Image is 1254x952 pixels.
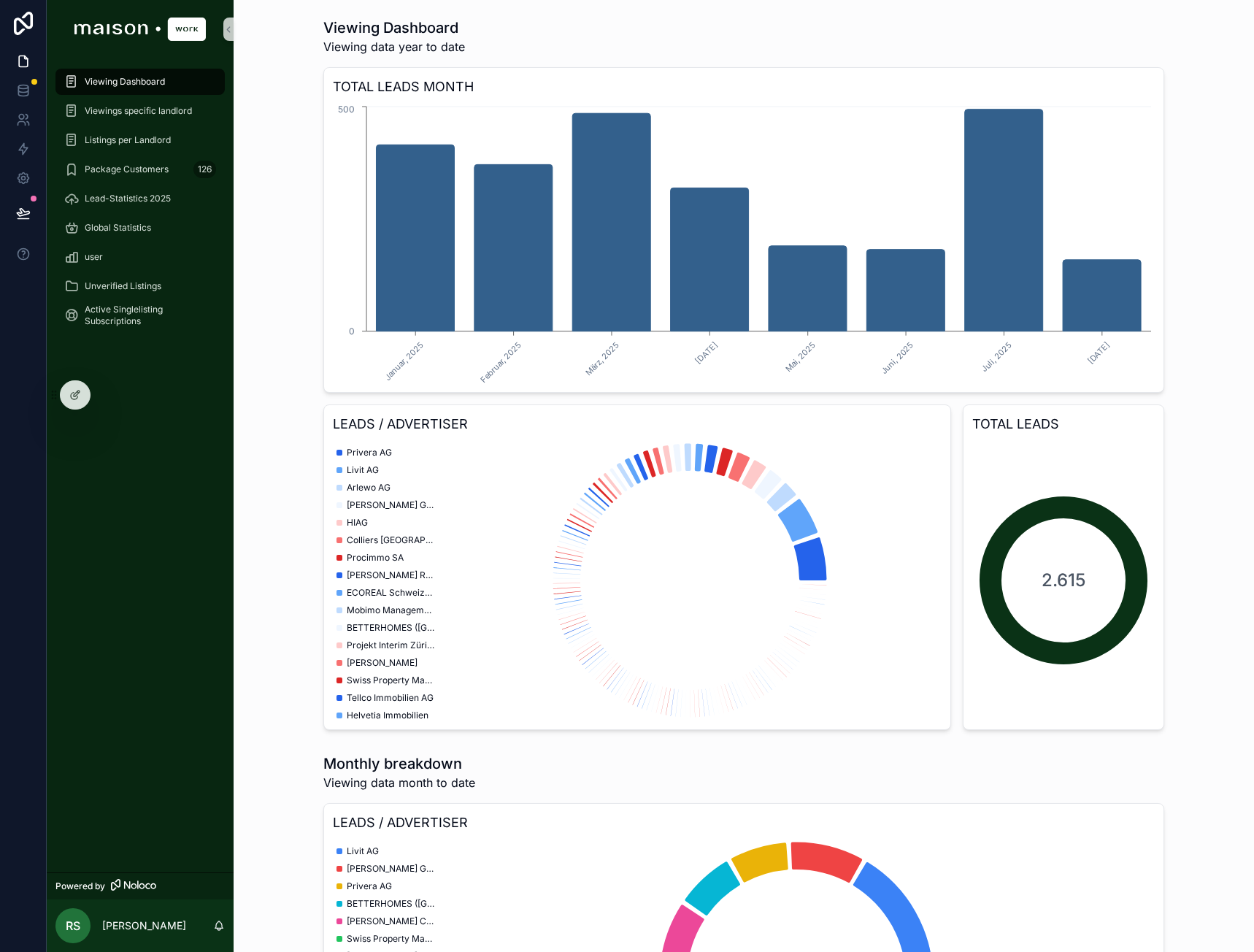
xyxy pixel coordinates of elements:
span: Global Statistics [85,222,151,234]
span: BETTERHOMES ([GEOGRAPHIC_DATA]) AG [347,898,434,910]
span: Livit AG [347,464,379,476]
span: Helvetia Immobilien [347,710,428,721]
span: Livit AG [347,845,379,857]
a: Global Statistics [55,215,225,241]
span: Projekt Interim Zürich GmbH [347,640,434,651]
a: Lead-Statistics 2025 [55,185,225,212]
a: Unverified Listings [55,273,225,299]
tspan: 0 [349,326,355,337]
span: Lead-Statistics 2025 [85,193,171,204]
span: 2.615 [1042,569,1085,592]
text: [DATE] [1085,339,1112,366]
h3: TOTAL LEADS [972,414,1155,434]
text: Januar, 2025 [382,339,426,383]
a: Active Singlelisting Subscriptions [55,302,225,329]
div: chart [333,103,1155,383]
span: user [85,251,103,263]
a: Listings per Landlord [55,127,225,153]
span: HIAG [347,517,368,529]
span: Viewings specific landlord [85,105,192,117]
span: Colliers [GEOGRAPHIC_DATA] AG [347,534,434,546]
span: Powered by [55,880,105,892]
text: Mai, 2025 [783,339,818,374]
img: App logo [74,18,206,41]
span: Procimmo SA [347,552,404,564]
span: [PERSON_NAME] [347,657,418,669]
span: Active Singlelisting Subscriptions [85,304,210,327]
span: Swiss Property Management AG [347,933,434,945]
text: [DATE] [693,339,720,366]
span: RS [66,917,80,934]
div: scrollable content [47,58,234,348]
span: Viewing Dashboard [85,76,165,88]
span: [PERSON_NAME] Real Estate GmbH [347,569,434,581]
span: Unverified Listings [85,280,161,292]
span: Listings per Landlord [85,134,171,146]
span: Swiss Property Management AG [347,675,434,686]
a: Powered by [47,872,234,899]
text: Februar, 2025 [478,339,523,385]
h3: TOTAL LEADS MONTH [333,77,1155,97]
span: Arlewo AG [347,482,391,494]
h3: LEADS / ADVERTISER [333,813,1155,833]
span: Package Customers [85,164,169,175]
a: Viewing Dashboard [55,69,225,95]
span: BETTERHOMES ([GEOGRAPHIC_DATA]) AG [347,622,434,634]
a: Package Customers126 [55,156,225,183]
h3: LEADS / ADVERTISER [333,414,942,434]
span: Privera AG [347,880,392,892]
div: 126 [193,161,216,178]
div: chart [333,440,942,721]
text: März, 2025 [583,339,621,377]
span: [PERSON_NAME] Grundstücke AG [347,863,434,875]
p: [PERSON_NAME] [102,918,186,933]
a: user [55,244,225,270]
text: Juni, 2025 [879,339,915,376]
span: Viewing data year to date [323,38,465,55]
span: Privera AG [347,447,392,458]
span: Mobimo Management AG [347,604,434,616]
span: Tellco Immobilien AG [347,692,434,704]
tspan: 500 [338,104,355,115]
span: [PERSON_NAME] Commercial Realty SA [347,915,434,927]
h1: Monthly breakdown [323,753,475,774]
a: Viewings specific landlord [55,98,225,124]
span: ECOREAL Schweizerische Immobilien Anlagestiftung [347,587,434,599]
span: Viewing data month to date [323,774,475,791]
text: Juli, 2025 [980,339,1014,374]
h1: Viewing Dashboard [323,18,465,38]
span: [PERSON_NAME] Grundstücke AG [347,499,434,511]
